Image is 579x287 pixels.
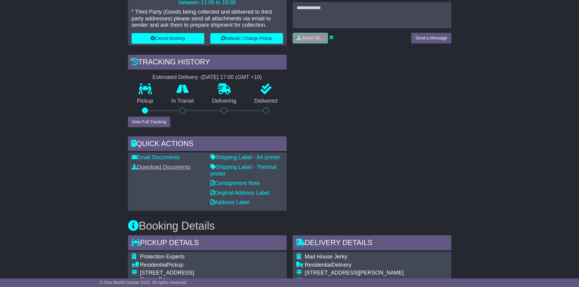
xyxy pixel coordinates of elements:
p: In Transit [162,98,203,104]
a: Shipping Label - A4 printer [210,154,280,160]
a: Consignment Note [210,180,260,186]
div: Garagr Door [140,276,278,283]
button: Send a Message [411,33,451,43]
a: Download Documents [132,164,191,170]
div: Pickup [140,262,278,268]
div: [DATE] 17:00 (GMT +10) [202,74,262,81]
button: Cancel Booking [132,33,204,44]
span: Residential [305,262,332,268]
span: © One World Courier 2025. All rights reserved. [100,280,188,285]
a: Email Documents [132,154,180,160]
span: Mad House Jerky [305,254,347,260]
a: Shipping Label - Thermal printer [210,164,277,177]
div: [STREET_ADDRESS] [140,270,278,276]
div: Quick Actions [128,136,287,153]
div: Delivery Details [293,235,451,252]
button: View Full Tracking [128,117,170,127]
span: Protection Experts [140,254,185,260]
div: Tracking history [128,55,287,71]
p: * Third Party (Goods being collected and delivered to third party addresses) please send all atta... [132,9,283,29]
span: Residential [140,262,167,268]
div: [STREET_ADDRESS][PERSON_NAME] [305,270,404,276]
h3: Booking Details [128,220,451,232]
p: Delivering [203,98,246,104]
p: Delivered [245,98,287,104]
button: Rebook / Change Pickup [210,33,283,44]
a: Address Label [210,199,250,205]
a: Original Address Label [210,190,270,196]
div: CAMIRA, [GEOGRAPHIC_DATA] [305,278,404,285]
div: Delivery [305,262,404,268]
div: Estimated Delivery - [128,74,287,81]
p: Pickup [128,98,163,104]
div: Pickup Details [128,235,287,252]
